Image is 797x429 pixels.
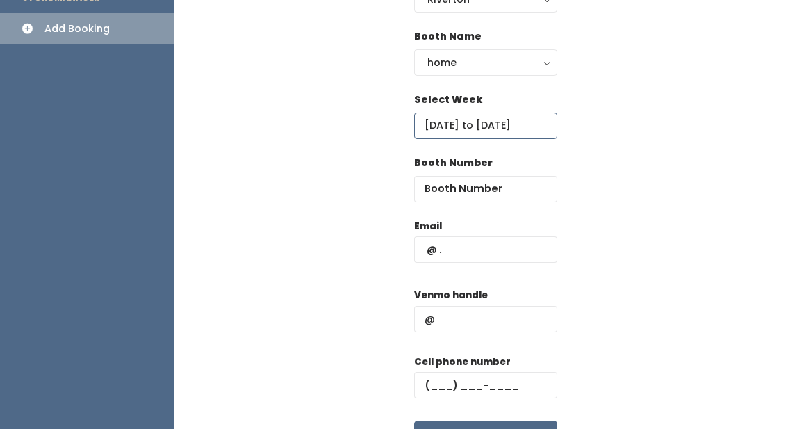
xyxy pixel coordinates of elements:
span: @ [414,306,445,332]
button: home [414,49,557,76]
label: Select Week [414,92,482,107]
input: Booth Number [414,176,557,202]
input: @ . [414,236,557,263]
label: Booth Number [414,156,493,170]
div: Add Booking [44,22,110,36]
div: home [427,55,544,70]
input: (___) ___-____ [414,372,557,398]
input: Select week [414,113,557,139]
label: Email [414,220,442,234]
label: Venmo handle [414,289,488,302]
label: Booth Name [414,29,482,44]
label: Cell phone number [414,355,511,369]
